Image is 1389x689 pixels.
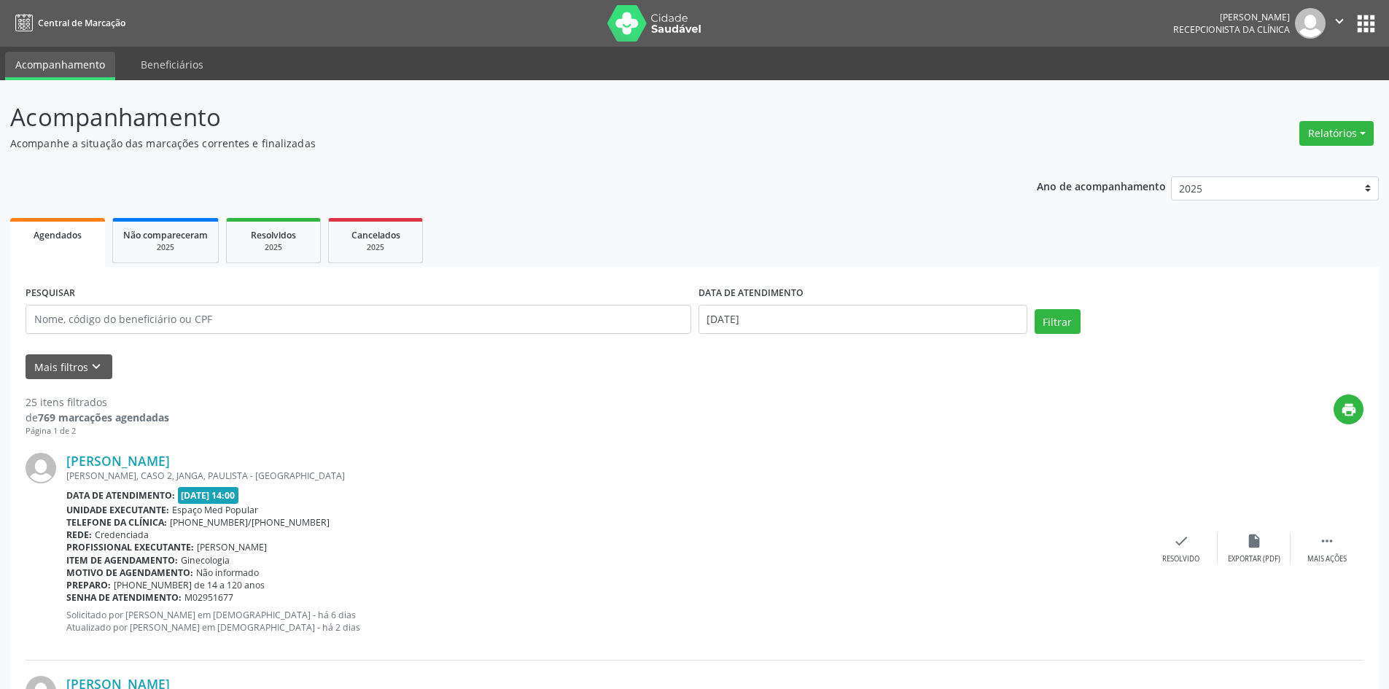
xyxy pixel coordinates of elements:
span: Resolvidos [251,229,296,241]
i: check [1173,533,1189,549]
i: print [1341,402,1357,418]
img: img [26,453,56,483]
div: 2025 [339,242,412,253]
div: [PERSON_NAME], CASO 2, JANGA, PAULISTA - [GEOGRAPHIC_DATA] [66,470,1145,482]
span: Recepcionista da clínica [1173,23,1290,36]
a: Acompanhamento [5,52,115,80]
b: Profissional executante: [66,541,194,553]
i: insert_drive_file [1246,533,1262,549]
span: Espaço Med Popular [172,504,258,516]
b: Data de atendimento: [66,489,175,502]
span: Central de Marcação [38,17,125,29]
div: 2025 [123,242,208,253]
span: [PHONE_NUMBER] de 14 a 120 anos [114,579,265,591]
img: img [1295,8,1326,39]
i:  [1331,13,1347,29]
b: Item de agendamento: [66,554,178,567]
strong: 769 marcações agendadas [38,410,169,424]
button: Relatórios [1299,121,1374,146]
i: keyboard_arrow_down [88,359,104,375]
div: Página 1 de 2 [26,425,169,437]
span: M02951677 [184,591,233,604]
span: [DATE] 14:00 [178,487,239,504]
b: Telefone da clínica: [66,516,167,529]
b: Preparo: [66,579,111,591]
span: Não informado [196,567,259,579]
b: Senha de atendimento: [66,591,182,604]
div: [PERSON_NAME] [1173,11,1290,23]
a: Central de Marcação [10,11,125,35]
a: [PERSON_NAME] [66,453,170,469]
a: Beneficiários [131,52,214,77]
label: PESQUISAR [26,282,75,305]
span: Credenciada [95,529,149,541]
button: apps [1353,11,1379,36]
input: Selecione um intervalo [699,305,1027,334]
p: Ano de acompanhamento [1037,176,1166,195]
span: [PERSON_NAME] [197,541,267,553]
input: Nome, código do beneficiário ou CPF [26,305,691,334]
button: print [1334,394,1363,424]
div: Exportar (PDF) [1228,554,1280,564]
p: Acompanhamento [10,99,968,136]
span: Cancelados [351,229,400,241]
label: DATA DE ATENDIMENTO [699,282,804,305]
b: Motivo de agendamento: [66,567,193,579]
i:  [1319,533,1335,549]
b: Unidade executante: [66,504,169,516]
span: Não compareceram [123,229,208,241]
div: Resolvido [1162,554,1199,564]
span: Agendados [34,229,82,241]
span: Ginecologia [181,554,230,567]
div: 25 itens filtrados [26,394,169,410]
div: Mais ações [1307,554,1347,564]
div: de [26,410,169,425]
p: Acompanhe a situação das marcações correntes e finalizadas [10,136,968,151]
div: 2025 [237,242,310,253]
b: Rede: [66,529,92,541]
p: Solicitado por [PERSON_NAME] em [DEMOGRAPHIC_DATA] - há 6 dias Atualizado por [PERSON_NAME] em [D... [66,609,1145,634]
button: Mais filtroskeyboard_arrow_down [26,354,112,380]
span: [PHONE_NUMBER]/[PHONE_NUMBER] [170,516,330,529]
button: Filtrar [1035,309,1081,334]
button:  [1326,8,1353,39]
